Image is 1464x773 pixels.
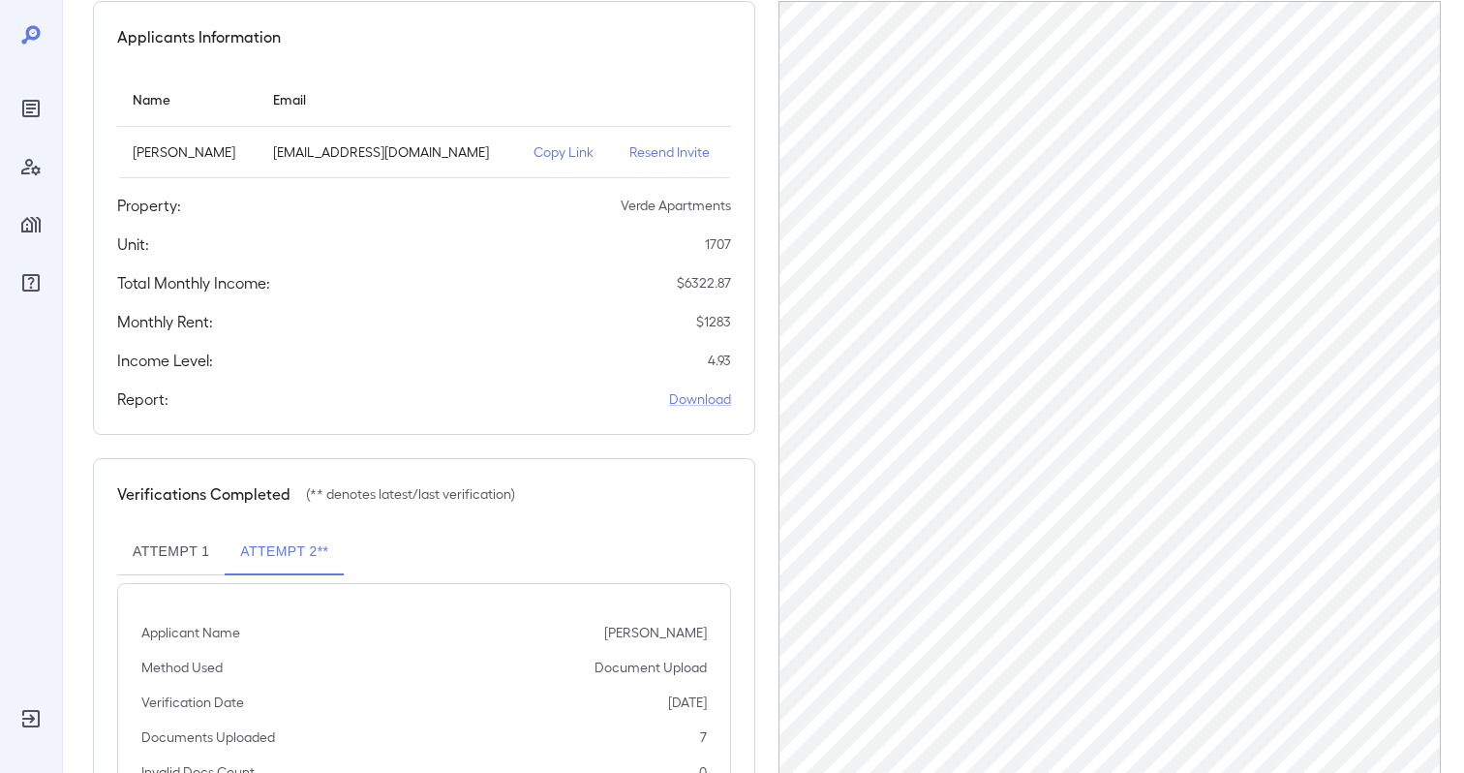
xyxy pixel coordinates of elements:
[225,529,344,575] button: Attempt 2**
[117,194,181,217] h5: Property:
[15,93,46,124] div: Reports
[117,387,168,411] h5: Report:
[696,312,731,331] p: $ 1283
[669,389,731,409] a: Download
[141,623,240,642] p: Applicant Name
[629,142,716,162] p: Resend Invite
[117,310,213,333] h5: Monthly Rent:
[15,151,46,182] div: Manage Users
[117,72,258,127] th: Name
[117,349,213,372] h5: Income Level:
[705,234,731,254] p: 1707
[708,351,731,370] p: 4.93
[677,273,731,293] p: $ 6322.87
[15,209,46,240] div: Manage Properties
[117,72,731,178] table: simple table
[306,484,515,504] p: (** denotes latest/last verification)
[595,658,707,677] p: Document Upload
[273,142,503,162] p: [EMAIL_ADDRESS][DOMAIN_NAME]
[621,196,731,215] p: Verde Apartments
[604,623,707,642] p: [PERSON_NAME]
[141,658,223,677] p: Method Used
[117,232,149,256] h5: Unit:
[133,142,242,162] p: [PERSON_NAME]
[141,727,275,747] p: Documents Uploaded
[15,267,46,298] div: FAQ
[117,482,290,506] h5: Verifications Completed
[117,529,225,575] button: Attempt 1
[258,72,518,127] th: Email
[117,25,281,48] h5: Applicants Information
[668,693,707,712] p: [DATE]
[141,693,244,712] p: Verification Date
[700,727,707,747] p: 7
[534,142,598,162] p: Copy Link
[117,271,270,294] h5: Total Monthly Income:
[15,703,46,734] div: Log Out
